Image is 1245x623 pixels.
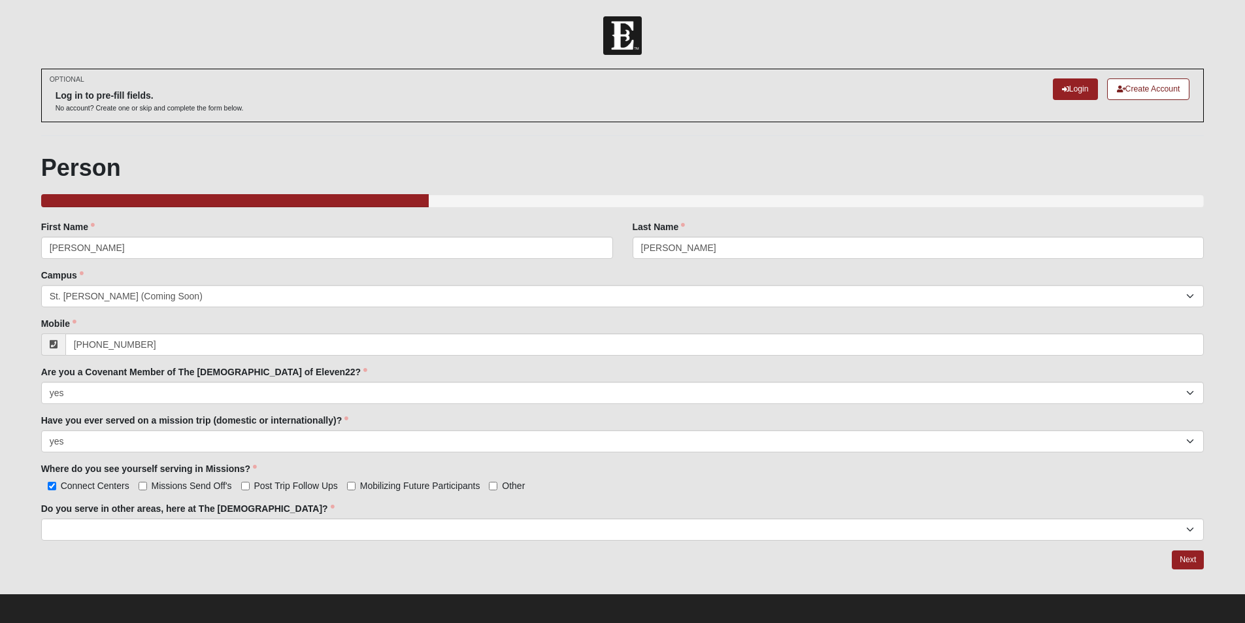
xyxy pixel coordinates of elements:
[56,103,244,113] p: No account? Create one or skip and complete the form below.
[41,154,1204,182] h1: Person
[61,480,129,491] span: Connect Centers
[139,482,147,490] input: Missions Send Off's
[1107,78,1190,100] a: Create Account
[41,365,368,379] label: Are you a Covenant Member of The [DEMOGRAPHIC_DATA] of Eleven22?
[41,269,84,282] label: Campus
[254,480,338,491] span: Post Trip Follow Ups
[48,482,56,490] input: Connect Centers
[633,220,686,233] label: Last Name
[152,480,232,491] span: Missions Send Off's
[241,482,250,490] input: Post Trip Follow Ups
[41,502,335,515] label: Do you serve in other areas, here at The [DEMOGRAPHIC_DATA]?
[489,482,497,490] input: Other
[603,16,642,55] img: Church of Eleven22 Logo
[1172,550,1204,569] a: Next
[502,480,525,491] span: Other
[56,90,244,101] h6: Log in to pre-fill fields.
[50,75,84,84] small: OPTIONAL
[360,480,480,491] span: Mobilizing Future Participants
[41,462,257,475] label: Where do you see yourself serving in Missions?
[347,482,356,490] input: Mobilizing Future Participants
[41,317,76,330] label: Mobile
[41,220,95,233] label: First Name
[1053,78,1098,100] a: Login
[41,414,349,427] label: Have you ever served on a mission trip (domestic or internationally)?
